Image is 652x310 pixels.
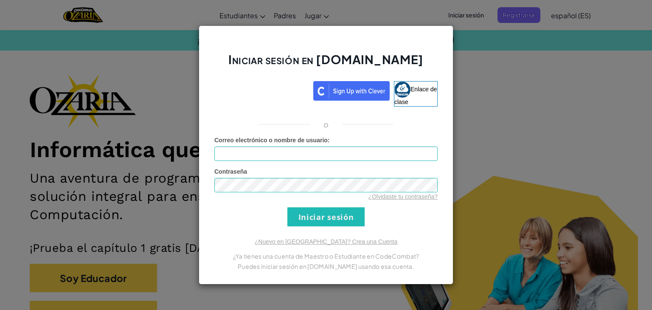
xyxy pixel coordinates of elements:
[313,81,390,101] img: clever_sso_button@2x.png
[323,119,329,129] font: o
[210,80,313,99] iframe: Botón Iniciar sesión con Google
[214,137,328,144] font: Correo electrónico o nombre de usuario
[394,82,410,98] img: classlink-logo-small.png
[228,52,423,67] font: Iniciar sesión en [DOMAIN_NAME]
[328,137,330,144] font: :
[368,193,438,200] a: ¿Olvidaste tu contraseña?
[287,207,365,226] input: Iniciar sesión
[255,238,397,245] a: ¿Nuevo en [GEOGRAPHIC_DATA]? Crea una Cuenta
[238,262,414,270] font: Puedes iniciar sesión en [DOMAIN_NAME] usando esa cuenta.
[214,168,247,175] font: Contraseña
[394,86,437,105] font: Enlace de clase
[233,252,419,260] font: ¿Ya tienes una cuenta de Maestro o Estudiante en CodeCombat?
